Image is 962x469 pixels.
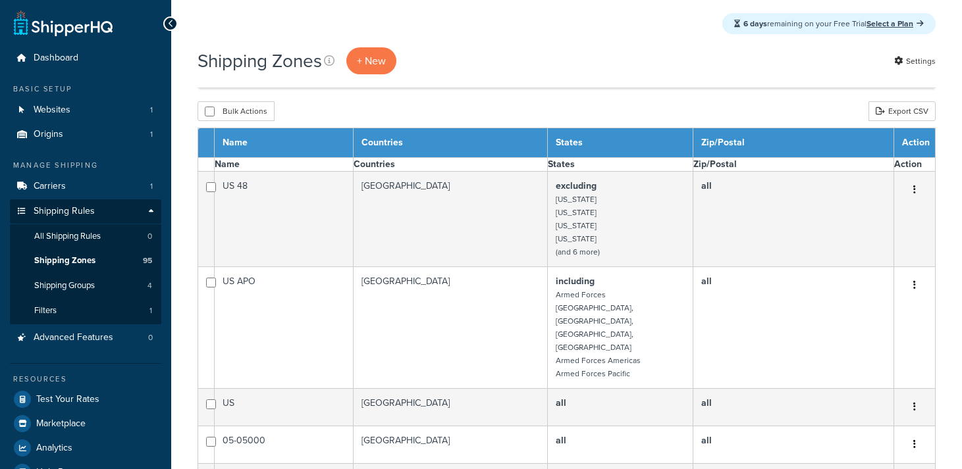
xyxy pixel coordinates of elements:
th: Action [894,158,936,172]
span: Dashboard [34,53,78,64]
th: Name [215,128,354,158]
div: Basic Setup [10,84,161,95]
small: [US_STATE] [556,220,597,232]
li: Origins [10,122,161,147]
div: Manage Shipping [10,160,161,171]
span: 1 [150,129,153,140]
td: [GEOGRAPHIC_DATA] [354,172,548,267]
b: all [556,433,566,447]
li: All Shipping Rules [10,224,161,249]
a: Test Your Rates [10,387,161,411]
span: 1 [150,181,153,192]
b: all [556,396,566,410]
a: Select a Plan [867,18,924,30]
a: Origins 1 [10,122,161,147]
td: [GEOGRAPHIC_DATA] [354,389,548,426]
span: All Shipping Rules [34,231,101,242]
span: Filters [34,305,57,316]
th: Countries [354,128,548,158]
a: Shipping Rules [10,199,161,224]
li: Websites [10,98,161,122]
small: [US_STATE] [556,207,597,218]
span: Shipping Rules [34,206,95,217]
li: Shipping Rules [10,199,161,324]
span: Marketplace [36,418,86,430]
small: Armed Forces [GEOGRAPHIC_DATA], [GEOGRAPHIC_DATA], [GEOGRAPHIC_DATA], [GEOGRAPHIC_DATA] [556,289,633,353]
span: 0 [147,231,152,242]
th: States [547,158,693,172]
div: remaining on your Free Trial [722,13,936,34]
span: Websites [34,105,70,116]
span: Shipping Groups [34,280,95,291]
th: Name [215,158,354,172]
b: all [701,433,712,447]
a: Filters 1 [10,299,161,323]
span: 95 [143,255,152,266]
a: Marketplace [10,412,161,435]
td: [GEOGRAPHIC_DATA] [354,426,548,464]
b: including [556,274,595,288]
th: Countries [354,158,548,172]
small: (and 6 more) [556,246,600,258]
div: Resources [10,374,161,385]
span: Carriers [34,181,66,192]
a: Shipping Zones 95 [10,249,161,273]
li: Filters [10,299,161,323]
a: + New [346,47,396,74]
span: 4 [147,280,152,291]
b: excluding [556,179,597,193]
td: US APO [215,267,354,389]
a: Dashboard [10,46,161,70]
li: Advanced Features [10,326,161,350]
small: [US_STATE] [556,233,597,245]
a: Websites 1 [10,98,161,122]
td: 05-05000 [215,426,354,464]
li: Shipping Groups [10,274,161,298]
span: Analytics [36,443,72,454]
span: Shipping Zones [34,255,95,266]
a: Analytics [10,436,161,460]
strong: 6 days [743,18,767,30]
th: Action [894,128,936,158]
a: Shipping Groups 4 [10,274,161,298]
li: Carriers [10,174,161,199]
th: Zip/Postal [693,128,894,158]
td: US 48 [215,172,354,267]
small: Armed Forces Americas [556,355,641,366]
small: [US_STATE] [556,193,597,205]
a: Export CSV [868,101,936,121]
td: [GEOGRAPHIC_DATA] [354,267,548,389]
span: Origins [34,129,63,140]
span: Test Your Rates [36,394,99,405]
span: 0 [148,332,153,343]
b: all [701,179,712,193]
a: ShipperHQ Home [14,10,113,36]
a: Advanced Features 0 [10,326,161,350]
b: all [701,274,712,288]
span: 1 [150,105,153,116]
b: all [701,396,712,410]
h1: Shipping Zones [198,48,322,74]
span: Advanced Features [34,332,113,343]
a: All Shipping Rules 0 [10,224,161,249]
span: + New [357,53,386,68]
a: Settings [894,52,936,70]
a: Carriers 1 [10,174,161,199]
li: Shipping Zones [10,249,161,273]
small: Armed Forces Pacific [556,368,630,380]
td: US [215,389,354,426]
span: 1 [149,305,152,316]
button: Bulk Actions [198,101,275,121]
th: Zip/Postal [693,158,894,172]
th: States [547,128,693,158]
